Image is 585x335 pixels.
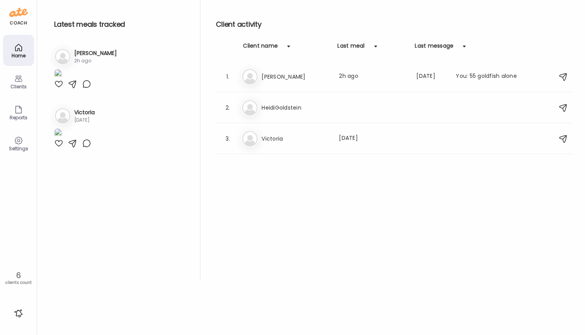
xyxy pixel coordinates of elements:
div: Reports [5,115,32,120]
div: 2h ago [339,72,407,81]
div: coach [10,20,27,26]
img: bg-avatar-default.svg [55,108,70,124]
div: 3. [223,134,232,143]
img: bg-avatar-default.svg [55,49,70,64]
div: Last message [415,42,453,54]
img: bg-avatar-default.svg [242,100,258,115]
div: 6 [3,271,34,280]
h2: Latest meals tracked [54,19,188,30]
div: Clients [5,84,32,89]
h3: Victoria [262,134,330,143]
div: [DATE] [339,134,407,143]
div: 2. [223,103,232,112]
div: Settings [5,146,32,151]
div: Home [5,53,32,58]
h3: HeidiGoldstein [262,103,330,112]
h2: Client activity [216,19,573,30]
img: ate [9,6,28,19]
div: [DATE] [416,72,446,81]
div: [DATE] [74,117,95,124]
div: Client name [243,42,278,54]
h3: Victoria [74,108,95,117]
div: Last meal [337,42,364,54]
div: clients count [3,280,34,285]
img: bg-avatar-default.svg [242,69,258,84]
h3: [PERSON_NAME] [74,49,117,57]
h3: [PERSON_NAME] [262,72,330,81]
img: images%2FwF2P56gPpSUw4S2ocYJLdAEQleE3%2Ffavorites%2Fq0zdRToTdnqtqIqP3YNG_1080 [54,128,62,139]
div: You: 55 goldfish alone [456,72,524,81]
img: images%2FHCEMhrDKRhRFZjDdLUcn8rN5PVN2%2FdXSlgvoWRTMciQ8j9XE0%2FJfmKNJnSM7ZsEwJ2eZCx_1080 [54,69,62,79]
div: 2h ago [74,57,117,64]
img: bg-avatar-default.svg [242,131,258,146]
div: 1. [223,72,232,81]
